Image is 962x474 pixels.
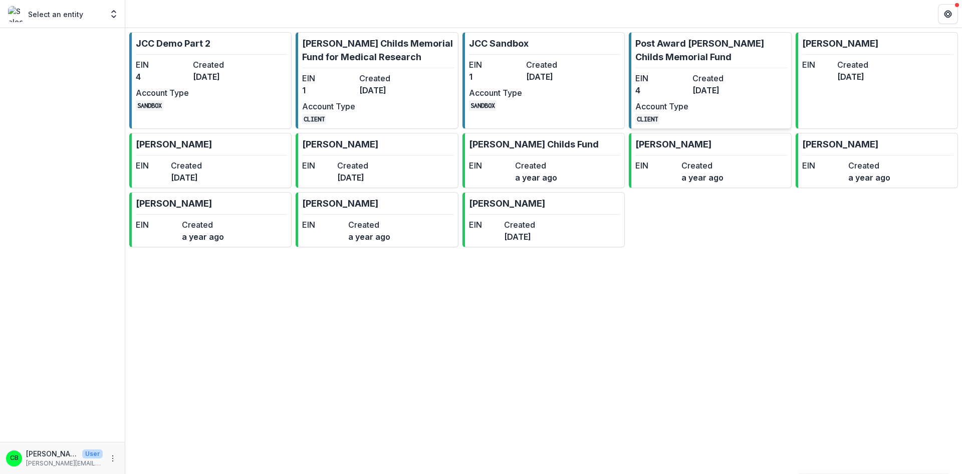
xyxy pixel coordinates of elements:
dt: EIN [469,219,500,231]
a: [PERSON_NAME]EINCreateda year ago [629,133,791,188]
button: Get Help [938,4,958,24]
dt: EIN [136,219,178,231]
dd: [DATE] [337,172,368,184]
code: SANDBOX [136,100,163,111]
code: CLIENT [302,114,326,124]
p: [PERSON_NAME] [302,197,378,210]
dd: [DATE] [692,84,746,96]
p: [PERSON_NAME] [802,37,878,50]
p: Select an entity [28,9,83,20]
p: [PERSON_NAME] [469,197,545,210]
dd: [DATE] [171,172,202,184]
dt: Created [171,160,202,172]
p: [PERSON_NAME] [136,197,212,210]
p: [PERSON_NAME] [802,137,878,151]
dt: Created [193,59,246,71]
dd: a year ago [515,172,557,184]
a: [PERSON_NAME]EINCreateda year ago [796,133,958,188]
dt: Created [848,160,890,172]
p: JCC Sandbox [469,37,529,50]
dt: Created [348,219,390,231]
a: [PERSON_NAME]EINCreated[DATE] [796,32,958,129]
dt: Created [692,72,746,84]
dt: Account Type [469,87,522,99]
p: Post Award [PERSON_NAME] Childs Memorial Fund [635,37,787,64]
p: User [82,449,103,458]
dt: Account Type [136,87,189,99]
dt: EIN [469,160,511,172]
dt: EIN [469,59,522,71]
dd: [DATE] [359,84,412,96]
dt: EIN [136,59,189,71]
dd: [DATE] [837,71,868,83]
p: [PERSON_NAME] [26,448,78,459]
a: [PERSON_NAME]EINCreateda year ago [296,192,458,247]
a: [PERSON_NAME]EINCreated[DATE] [462,192,625,247]
dt: EIN [302,219,344,231]
dd: [DATE] [526,71,579,83]
dd: 4 [635,84,688,96]
dd: 4 [136,71,189,83]
a: [PERSON_NAME]EINCreated[DATE] [129,133,292,188]
dd: a year ago [348,231,390,243]
dt: EIN [802,59,833,71]
dd: a year ago [848,172,890,184]
button: More [107,452,119,464]
a: [PERSON_NAME] Childs Memorial Fund for Medical ResearchEIN1Created[DATE]Account TypeCLIENT [296,32,458,129]
p: [PERSON_NAME][EMAIL_ADDRESS][PERSON_NAME][DOMAIN_NAME] [26,459,103,468]
dt: EIN [302,160,333,172]
dd: [DATE] [504,231,535,243]
dt: EIN [802,160,844,172]
a: Post Award [PERSON_NAME] Childs Memorial FundEIN4Created[DATE]Account TypeCLIENT [629,32,791,129]
dt: EIN [136,160,167,172]
dt: Created [182,219,224,231]
code: CLIENT [635,114,659,124]
a: [PERSON_NAME] Childs FundEINCreateda year ago [462,133,625,188]
dt: Account Type [635,100,688,112]
a: JCC SandboxEIN1Created[DATE]Account TypeSANDBOX [462,32,625,129]
dd: a year ago [681,172,724,184]
p: [PERSON_NAME] [302,137,378,151]
dd: 1 [302,84,355,96]
dt: EIN [635,160,677,172]
p: [PERSON_NAME] [136,137,212,151]
img: Select an entity [8,6,24,22]
a: [PERSON_NAME]EINCreateda year ago [129,192,292,247]
dt: Created [837,59,868,71]
p: [PERSON_NAME] Childs Memorial Fund for Medical Research [302,37,453,64]
a: JCC Demo Part 2EIN4Created[DATE]Account TypeSANDBOX [129,32,292,129]
dt: Created [526,59,579,71]
dd: a year ago [182,231,224,243]
dt: Created [515,160,557,172]
p: JCC Demo Part 2 [136,37,210,50]
dt: Created [359,72,412,84]
dt: EIN [302,72,355,84]
button: Open entity switcher [107,4,121,24]
a: [PERSON_NAME]EINCreated[DATE] [296,133,458,188]
p: [PERSON_NAME] Childs Fund [469,137,599,151]
div: Christina Bruno [10,455,19,461]
p: [PERSON_NAME] [635,137,711,151]
dt: Account Type [302,100,355,112]
dt: EIN [635,72,688,84]
dd: 1 [469,71,522,83]
dt: Created [504,219,535,231]
dt: Created [681,160,724,172]
code: SANDBOX [469,100,497,111]
dd: [DATE] [193,71,246,83]
dt: Created [337,160,368,172]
